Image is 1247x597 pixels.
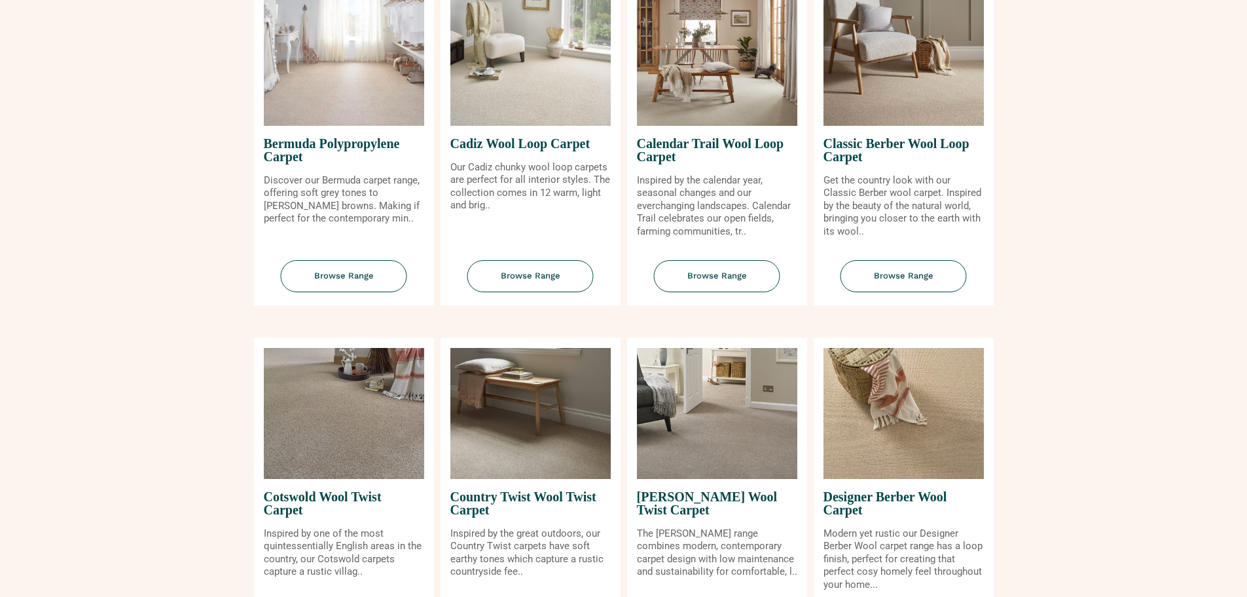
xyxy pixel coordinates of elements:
span: Browse Range [654,260,780,292]
p: Inspired by one of the most quintessentially English areas in the country, our Cotswold carpets c... [264,528,424,579]
img: Craven Wool Twist Carpet [637,348,797,479]
span: Calendar Trail Wool Loop Carpet [637,126,797,174]
img: Designer Berber Wool Carpet [823,348,984,479]
a: Browse Range [814,260,994,305]
span: Cadiz Wool Loop Carpet [450,126,611,161]
a: Browse Range [441,260,621,305]
span: [PERSON_NAME] Wool Twist Carpet [637,479,797,528]
p: The [PERSON_NAME] range combines modern, contemporary carpet design with low maintenance and sust... [637,528,797,579]
span: Browse Range [467,260,594,292]
a: Browse Range [254,260,434,305]
p: Inspired by the calendar year, seasonal changes and our everchanging landscapes. Calendar Trail c... [637,174,797,239]
span: Bermuda Polypropylene Carpet [264,126,424,174]
span: Browse Range [281,260,407,292]
a: Browse Range [627,260,807,305]
p: Get the country look with our Classic Berber wool carpet. Inspired by the beauty of the natural w... [823,174,984,239]
p: Discover our Bermuda carpet range, offering soft grey tones to [PERSON_NAME] browns. Making if pe... [264,174,424,225]
img: Country Twist Wool Twist Carpet [450,348,611,479]
span: Country Twist Wool Twist Carpet [450,479,611,528]
span: Cotswold Wool Twist Carpet [264,479,424,528]
p: Modern yet rustic our Designer Berber Wool carpet range has a loop finish, perfect for creating t... [823,528,984,592]
p: Inspired by the great outdoors, our Country Twist carpets have soft earthy tones which capture a ... [450,528,611,579]
p: Our Cadiz chunky wool loop carpets are perfect for all interior styles. The collection comes in 1... [450,161,611,212]
span: Classic Berber Wool Loop Carpet [823,126,984,174]
span: Designer Berber Wool Carpet [823,479,984,528]
span: Browse Range [840,260,967,292]
img: Cotswold Wool Twist Carpet [264,348,424,479]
